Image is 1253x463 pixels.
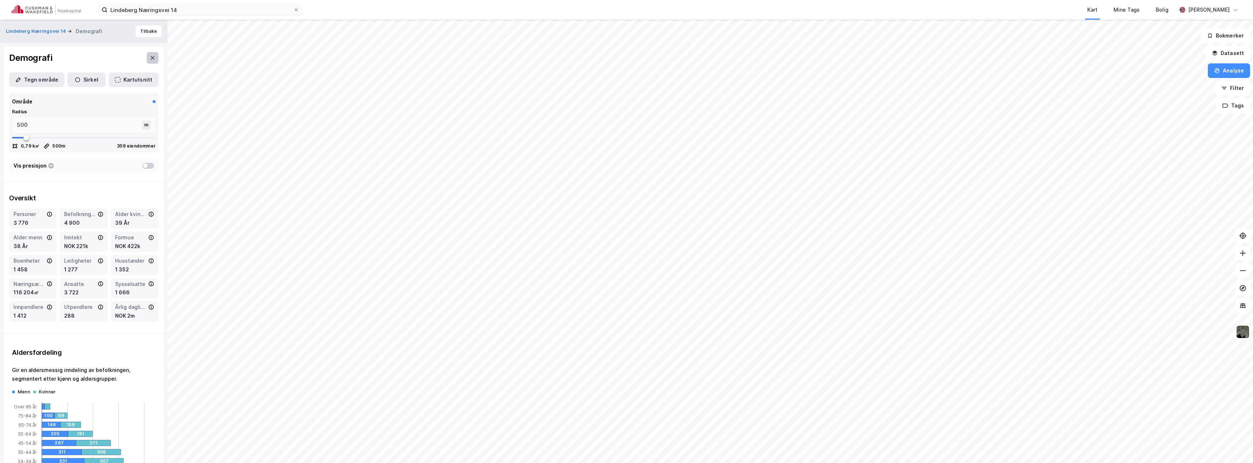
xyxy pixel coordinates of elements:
[9,72,64,87] button: Tegn område
[1217,428,1253,463] iframe: Chat Widget
[1113,5,1140,14] div: Mine Tags
[18,440,37,446] tspan: 45-54 år
[115,256,147,265] div: Husstander
[115,303,147,311] div: Årlig dagligvareforbruk
[13,233,45,242] div: Alder menn
[13,303,45,311] div: Innpendlere
[1236,325,1250,339] img: 9k=
[64,233,96,242] div: Inntekt
[67,72,106,87] button: Sirkel
[12,97,32,106] div: Område
[1216,98,1250,113] button: Tags
[97,449,136,455] div: 306
[39,389,56,395] div: Kvinner
[115,210,147,219] div: Alder kvinner
[58,449,98,455] div: 311
[67,422,87,428] div: 158
[1188,5,1230,14] div: [PERSON_NAME]
[109,72,158,87] button: Kartutsnitt
[64,288,103,297] div: 3 722
[13,280,45,289] div: Næringsareal
[51,431,77,437] div: 205
[13,219,52,227] div: 3 776
[115,233,147,242] div: Formue
[18,413,37,419] tspan: 75-84 år
[14,404,37,409] tspan: Over 85 år
[1208,63,1250,78] button: Analyse
[9,194,158,203] div: Oversikt
[1156,5,1168,14] div: Bolig
[9,52,52,64] div: Demografi
[142,121,151,129] div: m
[1206,46,1250,60] button: Datasett
[13,161,47,170] div: Vis presisjon
[52,143,65,149] div: 500 m
[76,27,102,36] div: Demografi
[58,413,71,419] div: 99
[64,303,96,311] div: Utpendlere
[77,431,101,437] div: 191
[64,219,103,227] div: 4 900
[107,4,293,15] input: Søk på adresse, matrikkel, gårdeiere, leietakere eller personer
[64,265,103,274] div: 1 277
[117,143,156,149] div: 359 eiendommer
[47,422,66,428] div: 146
[19,422,37,428] tspan: 65-74 år
[115,265,154,274] div: 1 352
[13,210,45,219] div: Personer
[12,366,156,383] div: Gir en aldersmessig inndeling av befolkningen, segmentert etter kjønn og aldersgrupper.
[115,280,147,289] div: Sysselsatte
[13,242,52,251] div: 38 År
[64,280,96,289] div: Ansatte
[6,28,67,35] button: Lindeberg Næringsvei 14
[12,5,81,15] img: cushman-wakefield-realkapital-logo.202ea83816669bd177139c58696a8fa1.svg
[115,288,154,297] div: 1 666
[18,431,37,437] tspan: 55-64 år
[21,143,39,149] div: 0,79 k㎡
[55,440,89,446] div: 267
[115,219,154,227] div: 39 År
[64,210,96,219] div: Befolkning dagtid
[13,256,45,265] div: Boenheter
[1087,5,1097,14] div: Kart
[13,311,52,320] div: 1 412
[135,25,162,37] button: Tilbake
[115,311,154,320] div: NOK 2m
[12,109,156,115] div: Radius
[64,242,103,251] div: NOK 221k
[64,311,103,320] div: 288
[64,256,96,265] div: Leiligheter
[115,242,154,251] div: NOK 422k
[18,450,37,455] tspan: 35-44 år
[44,413,57,419] div: 100
[13,265,52,274] div: 1 458
[12,348,156,357] div: Aldersfordeling
[1217,428,1253,463] div: Kontrollprogram for chat
[1215,81,1250,95] button: Filter
[90,440,124,446] div: 271
[12,117,144,133] input: m
[13,288,52,297] div: 116 204㎡
[1201,28,1250,43] button: Bokmerker
[18,389,30,395] div: Menn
